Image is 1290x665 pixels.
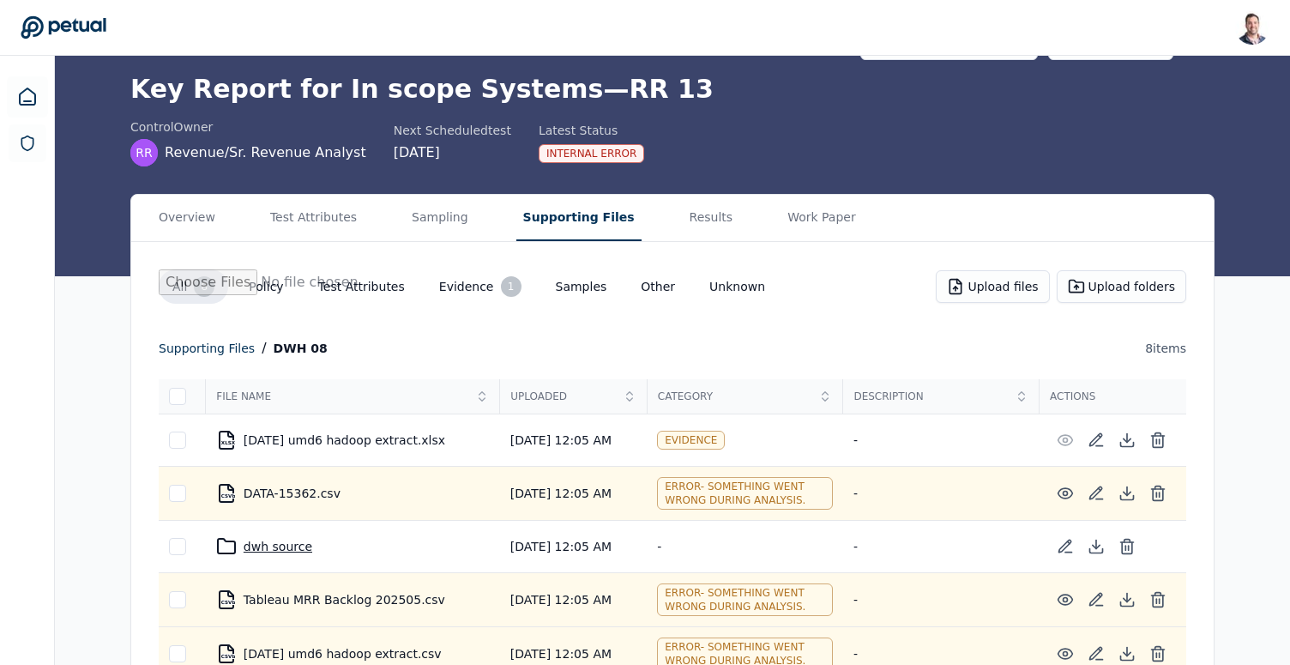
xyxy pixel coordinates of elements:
[657,431,725,450] div: evidence
[853,645,1029,662] div: -
[1142,425,1173,456] button: Delete File
[304,271,419,302] button: Test Attributes
[9,124,46,162] a: SOC 1 Reports
[394,122,511,139] div: Next Scheduled test
[696,271,779,302] button: Unknown
[216,430,490,450] div: [DATE] umd6 hadoop extract.xlsx
[159,338,255,359] div: supporting files
[510,390,617,403] span: Uploaded
[1050,425,1081,456] button: Preview File (hover for quick preview, click for full view)
[500,414,647,467] td: [DATE] 12:05 AM
[262,338,328,359] div: /
[221,440,235,445] div: XLSXbabababa
[500,467,647,521] td: [DATE] 12:05 AM
[21,15,106,39] a: Go to Dashboard
[136,144,152,161] span: RR
[500,521,647,573] td: [DATE] 12:05 AM
[274,338,328,359] div: DWH 08
[1112,584,1142,615] button: Download File
[221,600,235,605] div: CSVbabababa
[7,76,48,118] a: Dashboard
[1050,531,1081,562] button: Edint Directory
[425,269,535,304] button: Evidence1
[1057,270,1186,303] button: Upload folders
[394,142,511,163] div: [DATE]
[1142,584,1173,615] button: Delete File
[936,270,1049,303] button: Upload files
[539,122,645,139] div: Latest Status
[1142,478,1173,509] button: Delete File
[853,485,1029,502] div: -
[216,390,470,403] span: File Name
[853,390,1010,403] span: Description
[221,654,235,659] div: CSVbabababa
[627,271,689,302] button: Other
[500,573,647,627] td: [DATE] 12:05 AM
[539,144,645,163] div: Internal Error
[159,269,228,304] button: All8
[405,195,475,241] button: Sampling
[165,142,366,163] span: Revenue/Sr. Revenue Analyst
[657,538,833,555] div: -
[235,271,297,302] button: Policy
[1112,425,1142,456] button: Download File
[152,195,222,241] button: Overview
[657,583,833,616] div: error - Something went wrong during analysis.
[1235,10,1269,45] img: Snir Kodesh
[542,271,621,302] button: Samples
[1081,584,1112,615] button: Add/Edit Description
[130,118,366,136] div: control Owner
[130,74,1215,105] h1: Key Report for In scope Systems — RR 13
[1050,584,1081,615] button: Preview File (hover for quick preview, click for full view)
[501,276,521,297] div: 1
[221,493,235,499] div: CSVbabababa
[216,483,490,504] div: DATA-15362.csv
[1050,478,1081,509] button: Preview File (hover for quick preview, click for full view)
[853,538,1029,555] div: -
[1081,425,1112,456] button: Add/Edit Description
[1081,531,1112,562] button: Download Directory
[1081,478,1112,509] button: Add/Edit Description
[1112,531,1142,562] button: Delete Directory
[781,195,863,241] button: Work Paper
[216,644,490,664] div: [DATE] umd6 hadoop extract.csv
[263,195,364,241] button: Test Attributes
[683,195,740,241] button: Results
[1112,478,1142,509] button: Download File
[1145,338,1186,359] div: 8 items
[1050,390,1176,403] span: Actions
[216,536,490,557] div: dwh source
[853,591,1029,608] div: -
[194,276,214,297] div: 8
[658,390,814,403] span: Category
[216,589,490,610] div: Tableau MRR Backlog 202505.csv
[657,477,833,510] div: error - Something went wrong during analysis.
[853,432,1029,449] div: -
[516,195,642,241] button: Supporting Files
